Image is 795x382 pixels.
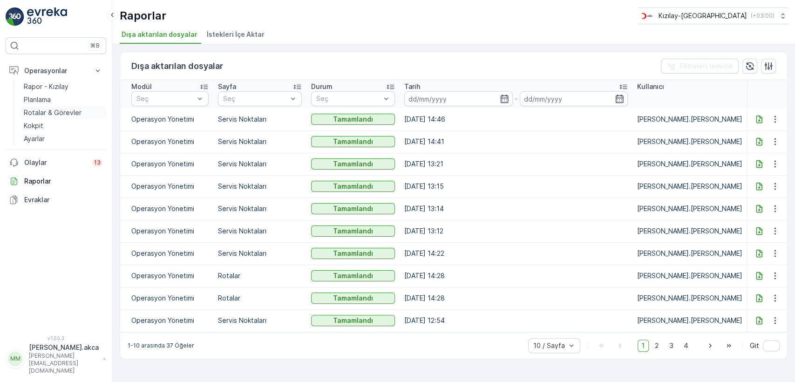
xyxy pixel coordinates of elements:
[400,265,632,287] td: [DATE] 14:28
[637,137,742,146] p: [PERSON_NAME].[PERSON_NAME]
[131,182,209,191] p: Operasyon Yönetimi
[131,316,209,325] p: Operasyon Yönetimi
[136,94,194,103] p: Seç
[218,137,302,146] p: Servis Noktaları
[131,137,209,146] p: Operasyon Yönetimi
[404,82,420,91] p: Tarih
[131,204,209,213] p: Operasyon Yönetimi
[24,195,102,205] p: Evraklar
[20,106,106,119] a: Rotalar & Görevler
[311,181,395,192] button: Tamamlandı
[94,159,101,166] p: 13
[400,220,632,242] td: [DATE] 13:12
[515,93,518,104] p: -
[131,249,209,258] p: Operasyon Yönetimi
[6,153,106,172] a: Olaylar13
[20,119,106,132] a: Kokpit
[6,7,24,26] img: logo
[659,11,747,20] p: Kızılay-[GEOGRAPHIC_DATA]
[311,248,395,259] button: Tamamlandı
[311,315,395,326] button: Tamamlandı
[6,61,106,80] button: Operasyonlar
[218,249,302,258] p: Servis Noktaları
[637,182,742,191] p: [PERSON_NAME].[PERSON_NAME]
[128,342,194,349] p: 1-10 arasında 37 Öğeler
[637,316,742,325] p: [PERSON_NAME].[PERSON_NAME]
[651,340,663,352] span: 2
[400,108,632,130] td: [DATE] 14:46
[6,172,106,191] a: Raporlar
[311,203,395,214] button: Tamamlandı
[131,293,209,303] p: Operasyon Yönetimi
[637,159,742,169] p: [PERSON_NAME].[PERSON_NAME]
[520,91,628,106] input: dd/mm/yyyy
[122,30,197,39] span: Dışa aktarılan dosyalar
[316,94,381,103] p: Seç
[6,343,106,375] button: MM[PERSON_NAME].akca[PERSON_NAME][EMAIL_ADDRESS][DOMAIN_NAME]
[218,204,302,213] p: Servis Noktaları
[637,115,742,124] p: [PERSON_NAME].[PERSON_NAME]
[131,271,209,280] p: Operasyon Yönetimi
[6,191,106,209] a: Evraklar
[333,293,373,303] p: Tamamlandı
[400,242,632,265] td: [DATE] 14:22
[661,59,739,74] button: Filtreleri temizle
[6,335,106,341] span: v 1.50.3
[333,137,373,146] p: Tamamlandı
[400,287,632,309] td: [DATE] 14:28
[400,309,632,332] td: [DATE] 12:54
[637,271,742,280] p: [PERSON_NAME].[PERSON_NAME]
[333,226,373,236] p: Tamamlandı
[218,316,302,325] p: Servis Noktaları
[24,108,82,117] p: Rotalar & Görevler
[333,204,373,213] p: Tamamlandı
[24,66,88,75] p: Operasyonlar
[311,225,395,237] button: Tamamlandı
[90,42,100,49] p: ⌘B
[311,293,395,304] button: Tamamlandı
[333,115,373,124] p: Tamamlandı
[333,159,373,169] p: Tamamlandı
[218,226,302,236] p: Servis Noktaları
[400,130,632,153] td: [DATE] 14:41
[120,8,166,23] p: Raporlar
[207,30,265,39] span: İstekleri İçe Aktar
[333,182,373,191] p: Tamamlandı
[311,270,395,281] button: Tamamlandı
[333,271,373,280] p: Tamamlandı
[218,82,236,91] p: Sayfa
[27,7,67,26] img: logo_light-DOdMpM7g.png
[637,204,742,213] p: [PERSON_NAME].[PERSON_NAME]
[20,80,106,93] a: Rapor - Kızılay
[131,82,152,91] p: Modül
[400,198,632,220] td: [DATE] 13:14
[639,11,655,21] img: k%C4%B1z%C4%B1lay.png
[24,82,68,91] p: Rapor - Kızılay
[639,7,788,24] button: Kızılay-[GEOGRAPHIC_DATA](+03:00)
[679,340,693,352] span: 4
[404,91,513,106] input: dd/mm/yyyy
[311,158,395,170] button: Tamamlandı
[24,134,45,143] p: Ayarlar
[311,114,395,125] button: Tamamlandı
[400,153,632,175] td: [DATE] 13:21
[751,12,775,20] p: ( +03:00 )
[638,340,649,352] span: 1
[679,61,733,71] p: Filtreleri temizle
[333,249,373,258] p: Tamamlandı
[218,293,302,303] p: Rotalar
[637,249,742,258] p: [PERSON_NAME].[PERSON_NAME]
[131,115,209,124] p: Operasyon Yönetimi
[131,159,209,169] p: Operasyon Yönetimi
[8,351,23,366] div: MM
[311,136,395,147] button: Tamamlandı
[29,352,99,375] p: [PERSON_NAME][EMAIL_ADDRESS][DOMAIN_NAME]
[400,175,632,198] td: [DATE] 13:15
[665,340,678,352] span: 3
[131,60,223,73] p: Dışa aktarılan dosyalar
[637,226,742,236] p: [PERSON_NAME].[PERSON_NAME]
[218,271,302,280] p: Rotalar
[218,159,302,169] p: Servis Noktaları
[24,95,51,104] p: Planlama
[218,115,302,124] p: Servis Noktaları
